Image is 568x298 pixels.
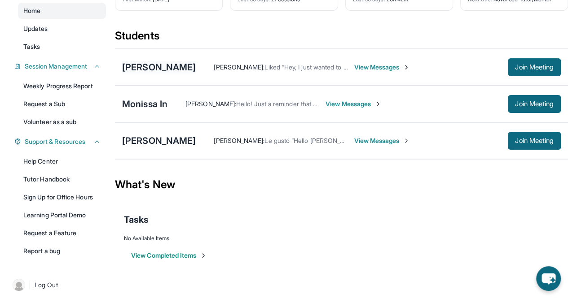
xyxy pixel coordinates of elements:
a: |Log Out [9,275,106,295]
img: Chevron-Right [403,64,410,71]
span: Session Management [25,62,87,71]
div: What's New [115,165,568,204]
button: Support & Resources [21,137,101,146]
span: Updates [23,24,48,33]
span: Liked “Hey, I just wanted to let you know that I will start the meeting at 10:10 PM until 11:11 PM” [264,63,529,71]
div: No Available Items [124,235,559,242]
span: Support & Resources [25,137,85,146]
button: View Completed Items [131,251,207,260]
div: [PERSON_NAME] [122,61,196,73]
a: Tutor Handbook [18,171,106,187]
a: Learning Portal Demo [18,207,106,223]
img: Chevron-Right [403,137,410,144]
span: Join Meeting [515,138,554,143]
div: Students [115,29,568,48]
span: View Messages [326,99,382,108]
a: Request a Feature [18,225,106,241]
button: Join Meeting [508,132,561,150]
a: Home [18,3,106,19]
a: Weekly Progress Report [18,78,106,94]
span: Tasks [23,42,40,51]
span: View Messages [354,136,410,145]
a: Help Center [18,153,106,169]
span: | [29,280,31,290]
span: View Messages [354,63,410,72]
a: Report a bug [18,243,106,259]
button: Join Meeting [508,95,561,113]
a: Updates [18,21,106,37]
div: [PERSON_NAME] [122,134,196,147]
span: [PERSON_NAME] : [185,100,236,108]
button: Join Meeting [508,58,561,76]
span: Home [23,6,40,15]
span: [PERSON_NAME] : [214,137,264,144]
div: Monissa In [122,98,167,110]
button: chat-button [536,266,561,291]
a: Request a Sub [18,96,106,112]
span: Join Meeting [515,65,554,70]
span: [PERSON_NAME] : [214,63,264,71]
a: Volunteer as a sub [18,114,106,130]
img: Chevron-Right [374,100,382,108]
a: Tasks [18,39,106,55]
span: Tasks [124,213,149,226]
button: Session Management [21,62,101,71]
img: user-img [13,279,25,291]
span: Join Meeting [515,101,554,107]
a: Sign Up for Office Hours [18,189,106,205]
span: Log Out [35,281,58,289]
